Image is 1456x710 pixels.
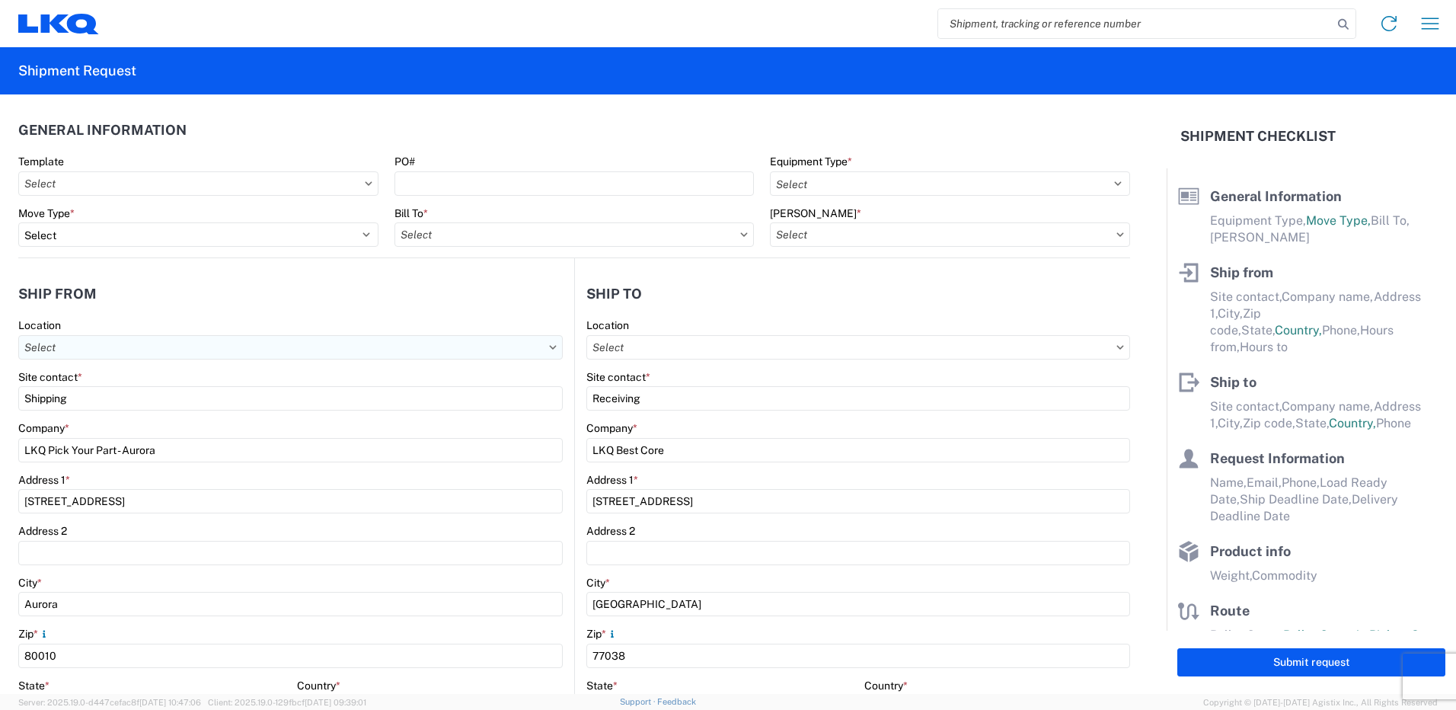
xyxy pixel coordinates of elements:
[1218,306,1243,321] span: City,
[1210,188,1342,204] span: General Information
[1322,323,1360,337] span: Phone,
[586,421,637,435] label: Company
[657,697,696,706] a: Feedback
[18,171,378,196] input: Select
[864,679,908,692] label: Country
[1210,374,1256,390] span: Ship to
[586,318,629,332] label: Location
[208,698,366,707] span: Client: 2025.19.0-129fbcf
[1210,230,1310,245] span: [PERSON_NAME]
[18,206,75,220] label: Move Type
[770,155,852,168] label: Equipment Type
[1282,475,1320,490] span: Phone,
[18,421,69,435] label: Company
[18,698,201,707] span: Server: 2025.19.0-d447cefac8f
[1210,628,1445,659] span: Pallet Count in Pickup Stops equals Pallet Count in delivery stops
[1306,213,1371,228] span: Move Type,
[620,697,658,706] a: Support
[1376,416,1411,430] span: Phone
[1177,648,1445,676] button: Submit request
[1295,416,1329,430] span: State,
[139,698,201,707] span: [DATE] 10:47:06
[394,206,428,220] label: Bill To
[305,698,366,707] span: [DATE] 09:39:01
[1243,416,1295,430] span: Zip code,
[18,155,64,168] label: Template
[1210,213,1306,228] span: Equipment Type,
[18,576,42,590] label: City
[770,222,1130,247] input: Select
[1282,289,1374,304] span: Company name,
[938,9,1333,38] input: Shipment, tracking or reference number
[770,206,861,220] label: [PERSON_NAME]
[18,286,97,302] h2: Ship from
[586,679,618,692] label: State
[586,473,638,487] label: Address 1
[1282,399,1374,414] span: Company name,
[1371,213,1410,228] span: Bill To,
[18,318,61,332] label: Location
[1329,416,1376,430] span: Country,
[1210,264,1273,280] span: Ship from
[1180,127,1336,146] h2: Shipment Checklist
[18,370,82,384] label: Site contact
[586,627,618,641] label: Zip
[1210,568,1252,583] span: Weight,
[1241,323,1275,337] span: State,
[18,524,67,538] label: Address 2
[1240,492,1352,507] span: Ship Deadline Date,
[1210,399,1282,414] span: Site contact,
[1210,603,1250,619] span: Route
[1210,475,1247,490] span: Name,
[1203,696,1438,709] span: Copyright © [DATE]-[DATE] Agistix Inc., All Rights Reserved
[18,123,187,138] h2: General Information
[586,335,1130,360] input: Select
[18,473,70,487] label: Address 1
[1210,628,1283,642] span: Pallet Count,
[1210,289,1282,304] span: Site contact,
[394,155,415,168] label: PO#
[1252,568,1317,583] span: Commodity
[1218,416,1243,430] span: City,
[297,679,340,692] label: Country
[1275,323,1322,337] span: Country,
[18,627,50,641] label: Zip
[1210,543,1291,559] span: Product info
[586,286,642,302] h2: Ship to
[18,62,136,80] h2: Shipment Request
[586,576,610,590] label: City
[394,222,755,247] input: Select
[1210,450,1345,466] span: Request Information
[586,524,635,538] label: Address 2
[1240,340,1288,354] span: Hours to
[1247,475,1282,490] span: Email,
[18,335,563,360] input: Select
[586,370,650,384] label: Site contact
[18,679,49,692] label: State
